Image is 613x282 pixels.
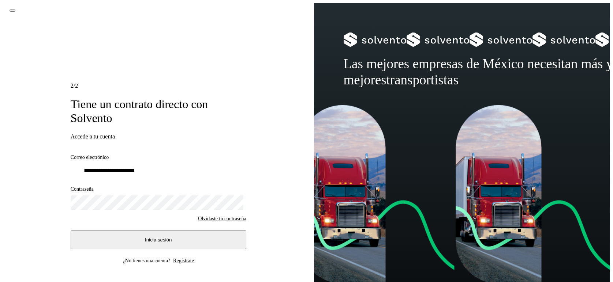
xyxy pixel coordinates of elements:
h3: Accede a tu cuenta [71,133,246,140]
h1: Tiene un contrato directo con Solvento [71,97,246,125]
span: Inicia sesión [145,237,172,243]
button: Inicia sesión [71,230,246,249]
p: ¿No tienes una cuenta? [123,258,170,264]
a: Regístrate [173,258,194,264]
span: transportistas [386,72,459,87]
a: Olvidaste tu contraseña [198,216,246,222]
div: /2 [71,83,246,89]
span: 2 [71,83,74,89]
label: Correo electrónico [71,155,246,161]
label: Contraseña [71,186,246,193]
